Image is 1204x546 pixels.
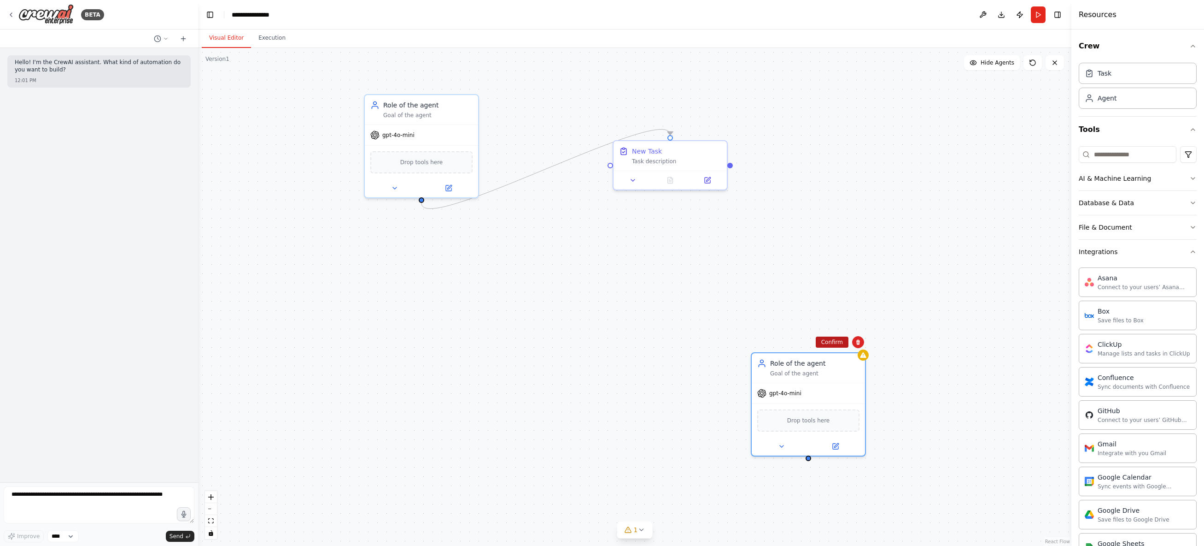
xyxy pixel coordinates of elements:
[205,491,217,539] div: React Flow controls
[1079,33,1197,59] button: Crew
[1045,539,1070,544] a: React Flow attribution
[1085,377,1094,386] img: Confluence
[816,337,848,348] button: Confirm
[1098,69,1111,78] div: Task
[1079,166,1197,190] button: AI & Machine Learning
[205,55,229,63] div: Version 1
[15,59,183,73] p: Hello! I'm the CrewAI assistant. What kind of automation do you want to build?
[176,33,191,44] button: Start a new chat
[981,59,1014,66] span: Hide Agents
[1098,406,1191,415] div: GitHub
[205,503,217,515] button: zoom out
[232,10,278,19] nav: breadcrumb
[383,101,473,110] div: Role of the agent
[852,336,864,348] button: Delete node
[1079,215,1197,239] button: File & Document
[1079,247,1117,256] div: Integrations
[1098,416,1191,424] div: Connect to your users’ GitHub accounts
[613,140,728,190] div: New TaskTask description
[202,29,251,48] button: Visual Editor
[1079,240,1197,264] button: Integrations
[809,441,861,452] button: Open in side panel
[1085,311,1094,320] img: Box
[383,112,473,119] div: Goal of the agent
[770,359,859,368] div: Role of the agent
[1079,198,1134,208] div: Database & Data
[787,416,830,425] span: Drop tools here
[177,507,191,521] button: Click to speak your automation idea
[1098,350,1190,357] div: Manage lists and tasks in ClickUp
[651,175,690,186] button: No output available
[751,352,866,457] div: Role of the agentGoal of the agentgpt-4o-miniDrop tools here
[1098,473,1191,482] div: Google Calendar
[634,525,638,534] span: 1
[1079,59,1197,116] div: Crew
[169,533,183,540] span: Send
[1098,506,1169,515] div: Google Drive
[632,158,721,165] div: Task description
[1098,483,1191,490] div: Sync events with Google Calendar
[769,390,801,397] span: gpt-4o-mini
[18,4,74,25] img: Logo
[1098,383,1190,391] div: Sync documents with Confluence
[1085,278,1094,287] img: Asana
[632,147,662,156] div: New Task
[81,9,104,20] div: BETA
[1079,174,1151,183] div: AI & Machine Learning
[15,77,183,84] div: 12:01 PM
[382,131,415,139] span: gpt-4o-mini
[1085,510,1094,519] img: Google Drive
[1051,8,1064,21] button: Hide right sidebar
[1085,477,1094,486] img: Google Calendar
[204,8,216,21] button: Hide left sidebar
[1098,94,1116,103] div: Agent
[1098,516,1169,523] div: Save files to Google Drive
[1098,450,1166,457] div: Integrate with you Gmail
[166,531,194,542] button: Send
[1098,307,1144,316] div: Box
[1098,340,1190,349] div: ClickUp
[205,515,217,527] button: fit view
[205,527,217,539] button: toggle interactivity
[1098,373,1190,382] div: Confluence
[364,94,479,198] div: Role of the agentGoal of the agentgpt-4o-miniDrop tools here
[770,370,859,377] div: Goal of the agent
[1079,223,1132,232] div: File & Document
[617,522,653,539] button: 1
[150,33,172,44] button: Switch to previous chat
[1098,273,1191,283] div: Asana
[422,183,474,194] button: Open in side panel
[17,533,40,540] span: Improve
[1085,344,1094,353] img: ClickUp
[251,29,293,48] button: Execution
[691,175,723,186] button: Open in side panel
[1098,284,1191,291] div: Connect to your users’ Asana accounts
[1085,444,1094,453] img: Gmail
[1098,439,1166,449] div: Gmail
[417,126,675,212] g: Edge from 7a6d59ce-1879-4817-b317-233c5f530149 to 7e5da753-25d2-4ce0-b3cc-3ac680a5ac82
[1085,410,1094,420] img: GitHub
[4,530,44,542] button: Improve
[1098,317,1144,324] div: Save files to Box
[1079,117,1197,142] button: Tools
[400,158,443,167] span: Drop tools here
[1079,9,1116,20] h4: Resources
[1079,191,1197,215] button: Database & Data
[205,491,217,503] button: zoom in
[964,55,1020,70] button: Hide Agents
